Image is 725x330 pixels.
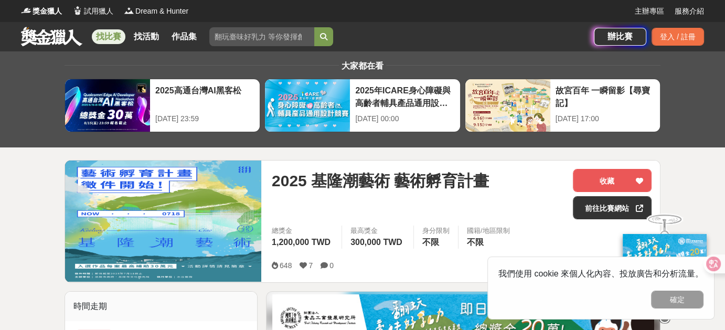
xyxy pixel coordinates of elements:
span: 不限 [422,238,439,247]
a: 找活動 [130,29,163,44]
a: 服務介紹 [675,6,704,17]
img: Logo [72,5,83,16]
span: 試用獵人 [84,6,113,17]
span: 不限 [467,238,484,247]
span: 獎金獵人 [33,6,62,17]
a: 作品集 [167,29,201,44]
div: [DATE] 23:59 [155,113,254,124]
a: 辦比賽 [594,28,646,46]
img: Logo [21,5,31,16]
span: Dream & Hunter [135,6,188,17]
a: 2025高通台灣AI黑客松[DATE] 23:59 [65,79,260,132]
a: 主辦專區 [635,6,664,17]
div: [DATE] 00:00 [355,113,454,124]
button: 收藏 [573,169,652,192]
span: 2025 基隆潮藝術 藝術孵育計畫 [272,169,488,193]
a: 前往比賽網站 [573,196,652,219]
div: 2025高通台灣AI黑客松 [155,84,254,108]
a: 2025年ICARE身心障礙與高齡者輔具產品通用設計競賽[DATE] 00:00 [264,79,460,132]
span: 我們使用 cookie 來個人化內容、投放廣告和分析流量。 [498,269,703,278]
div: [DATE] 17:00 [556,113,655,124]
span: 總獎金 [272,226,333,236]
div: 時間走期 [65,292,257,321]
img: Logo [124,5,134,16]
input: 翻玩臺味好乳力 等你發揮創意！ [209,27,314,46]
a: Logo試用獵人 [72,6,113,17]
span: 最高獎金 [350,226,405,236]
div: 身分限制 [422,226,450,236]
a: LogoDream & Hunter [124,6,188,17]
span: 648 [280,261,292,270]
a: 故宮百年 一瞬留影【尋寶記】[DATE] 17:00 [465,79,660,132]
span: 1,200,000 TWD [272,238,330,247]
a: 找比賽 [92,29,125,44]
div: 國籍/地區限制 [467,226,510,236]
span: 300,000 TWD [350,238,402,247]
span: 大家都在看 [339,61,386,70]
button: 確定 [651,291,703,308]
a: Logo獎金獵人 [21,6,62,17]
div: 故宮百年 一瞬留影【尋寶記】 [556,84,655,108]
div: 2025年ICARE身心障礙與高齡者輔具產品通用設計競賽 [355,84,454,108]
div: 登入 / 註冊 [652,28,704,46]
span: 0 [329,261,334,270]
img: Cover Image [65,161,261,282]
img: ff197300-f8ee-455f-a0ae-06a3645bc375.jpg [623,234,707,304]
span: 7 [308,261,313,270]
